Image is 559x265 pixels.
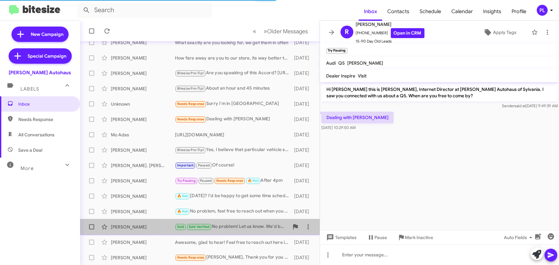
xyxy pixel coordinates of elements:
div: [DATE] [292,193,315,199]
span: [PERSON_NAME] [356,20,424,28]
nav: Page navigation example [250,25,312,38]
span: Sender [DATE] 9:49:39 AM [502,103,558,108]
a: Contacts [382,2,415,21]
div: [PERSON_NAME] [111,116,175,123]
div: [DATE] [292,178,315,184]
span: All Conversations [18,132,54,138]
button: Previous [249,25,260,38]
span: Apply Tags [493,27,516,38]
div: What exactly are you looking for, we get them in often [175,39,292,46]
span: Bitesize Pro-Tip! [177,148,204,152]
div: [DATE] [292,39,315,46]
div: [PERSON_NAME], Thank you for you attention I contact you in the future. Best regards, [PERSON_NAME] [175,254,292,261]
div: Dealing with [PERSON_NAME] [175,116,292,123]
span: 15-90 Day Old Leads [356,38,424,44]
button: Pause [362,232,392,243]
span: Important [177,163,194,167]
span: 🔥 Hot [177,194,188,198]
div: About an hour and 45 minutes [175,85,292,92]
span: Needs Response [177,117,204,121]
div: [DATE] [292,254,315,261]
div: [PERSON_NAME] [111,178,175,184]
small: Try Pausing [326,48,348,54]
div: PL [537,5,548,16]
div: [DATE] [292,147,315,153]
span: 🔥 Hot [177,209,188,213]
span: Try Pausing [177,179,196,183]
span: Paused [200,179,212,183]
div: Of course! [175,162,292,169]
span: 🔥 Hot [248,179,259,183]
div: [PERSON_NAME] [111,70,175,76]
div: No problem, feel free to reach out when you are available! [175,208,292,215]
div: [PERSON_NAME]. [PERSON_NAME] [111,162,175,169]
div: [PERSON_NAME] [111,239,175,245]
button: Mark Inactive [392,232,439,243]
div: [PERSON_NAME] Autohaus [9,69,71,76]
div: After 4pm [175,177,292,184]
div: [DATE] [292,208,315,215]
span: Sold Verified [189,225,210,229]
span: Templates [325,232,357,243]
span: » [264,27,267,35]
div: [PERSON_NAME] [111,193,175,199]
div: Unknown [111,101,175,107]
a: Calendar [446,2,478,21]
span: Visit [358,73,367,79]
div: [PERSON_NAME] [111,55,175,61]
span: Inbox [18,101,73,107]
span: [PERSON_NAME] [348,60,383,66]
a: Profile [506,2,531,21]
span: Bitesize Pro-Tip! [177,86,204,91]
div: [DATE] [292,116,315,123]
div: [PERSON_NAME] [111,147,175,153]
span: Older Messages [267,28,308,35]
span: Auto Fields [504,232,535,243]
a: Insights [478,2,506,21]
a: Schedule [415,2,446,21]
div: Are you speaking of this Accord? [URL][DOMAIN_NAME] [175,69,292,77]
a: Inbox [359,2,382,21]
span: New Campaign [31,31,63,37]
button: Next [260,25,312,38]
span: Mark Inactive [405,232,433,243]
span: Paused [198,163,210,167]
span: Labels [21,86,39,92]
button: PL [531,5,552,16]
span: Bitesize Pro-Tip! [177,71,204,75]
div: [PERSON_NAME] [111,85,175,92]
div: [DATE] [292,239,315,245]
span: Needs Response [177,102,204,106]
div: Yes, I believe that particular vehicle sold. Do you have a new Navigator in your inventory? [175,146,292,154]
div: Mo Adas [111,132,175,138]
p: Dealing with [PERSON_NAME] [321,112,394,123]
span: Needs Response [177,255,204,260]
span: Q5 [339,60,345,66]
span: said at [514,103,526,108]
div: No problem! Let us know. We'd be happy to help. [175,223,289,230]
span: [DATE] 10:29:50 AM [321,125,356,130]
div: [DATE] [292,162,315,169]
div: [PERSON_NAME] [111,254,175,261]
input: Search [78,3,212,18]
div: [PERSON_NAME] [111,224,175,230]
div: [DATE] [292,85,315,92]
div: How fare away are you to our store, its way better to get my preowned mgr to touch your car, he p... [175,55,292,61]
div: [DATE]? I'd be happy to get some time scheduled for you. Just let me know if mornings, afternoons... [175,192,292,200]
div: Awesome, glad to hear! Feel free to reach out here if we can help in any way [175,239,292,245]
p: Hi [PERSON_NAME] this is [PERSON_NAME], Internet Director at [PERSON_NAME] Autohaus of Sylvania. ... [321,84,558,101]
span: Audi [326,60,336,66]
div: [DATE] [292,132,315,138]
span: More [21,165,34,171]
a: Open in CRM [391,28,424,38]
span: Needs Response [18,116,73,123]
span: R [345,27,349,37]
button: Apply Tags [471,27,528,38]
a: Special Campaign [9,48,72,64]
div: [DATE] [292,70,315,76]
span: Needs Response [216,179,243,183]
